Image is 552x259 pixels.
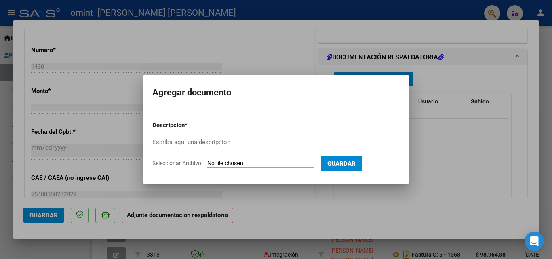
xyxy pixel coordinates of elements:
[152,121,227,130] p: Descripcion
[152,160,201,166] span: Seleccionar Archivo
[152,85,400,100] h2: Agregar documento
[327,160,356,167] span: Guardar
[321,156,362,171] button: Guardar
[525,232,544,251] div: Open Intercom Messenger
